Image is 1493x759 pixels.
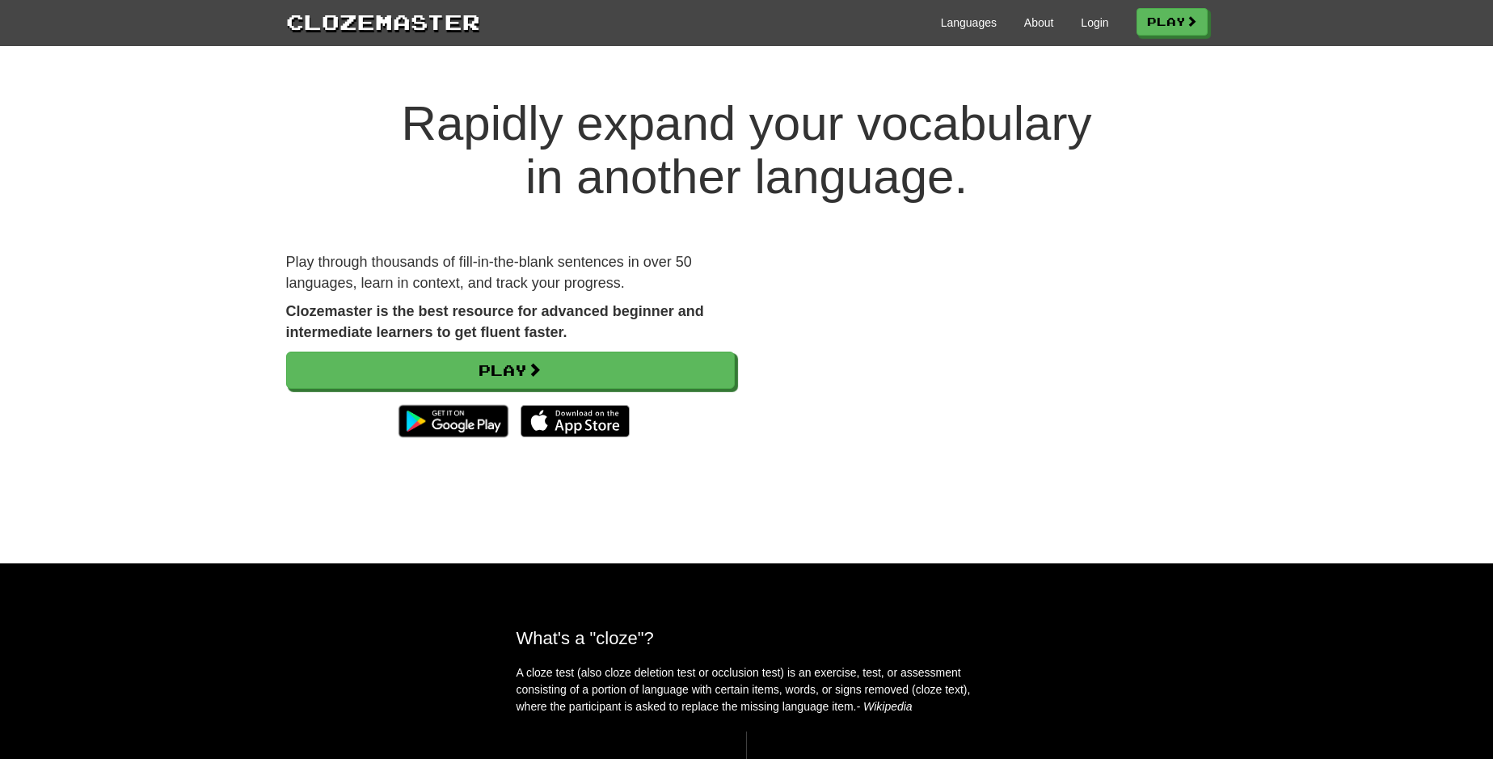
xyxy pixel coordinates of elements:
a: About [1024,15,1054,31]
a: Login [1081,15,1108,31]
a: Languages [941,15,997,31]
a: Play [1137,8,1208,36]
a: Play [286,352,735,389]
img: Get it on Google Play [390,397,516,445]
p: Play through thousands of fill-in-the-blank sentences in over 50 languages, learn in context, and... [286,252,735,293]
em: - Wikipedia [857,700,913,713]
a: Clozemaster [286,6,480,36]
p: A cloze test (also cloze deletion test or occlusion test) is an exercise, test, or assessment con... [517,664,977,715]
img: Download_on_the_App_Store_Badge_US-UK_135x40-25178aeef6eb6b83b96f5f2d004eda3bffbb37122de64afbaef7... [521,405,630,437]
strong: Clozemaster is the best resource for advanced beginner and intermediate learners to get fluent fa... [286,303,704,340]
h2: What's a "cloze"? [517,628,977,648]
